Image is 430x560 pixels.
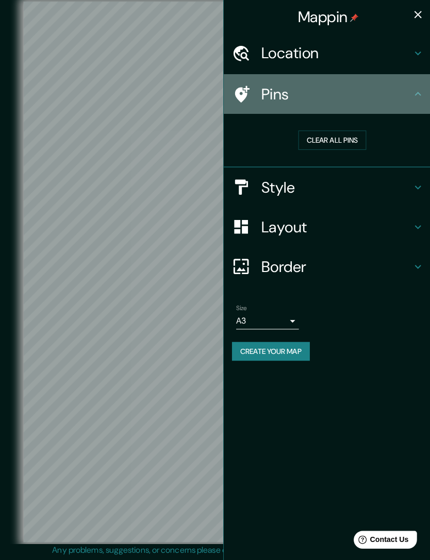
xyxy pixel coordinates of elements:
div: A3 [236,309,298,325]
h4: Pins [261,83,409,102]
div: Location [224,33,430,72]
div: Style [224,165,430,205]
canvas: Map [26,2,404,535]
iframe: Help widget launcher [338,520,419,549]
h4: Style [261,176,409,194]
button: Create your map [232,337,309,357]
p: Any problems, suggestions, or concerns please email . [55,537,372,549]
label: Size [236,299,247,308]
h4: Mappin [297,7,357,26]
h4: Location [261,43,409,62]
div: Pins [224,73,430,112]
button: Clear all pins [297,129,365,148]
div: Layout [224,205,430,244]
h4: Border [261,254,409,273]
div: Border [224,244,430,283]
img: pin-icon.png [349,13,357,22]
h4: Layout [261,215,409,233]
